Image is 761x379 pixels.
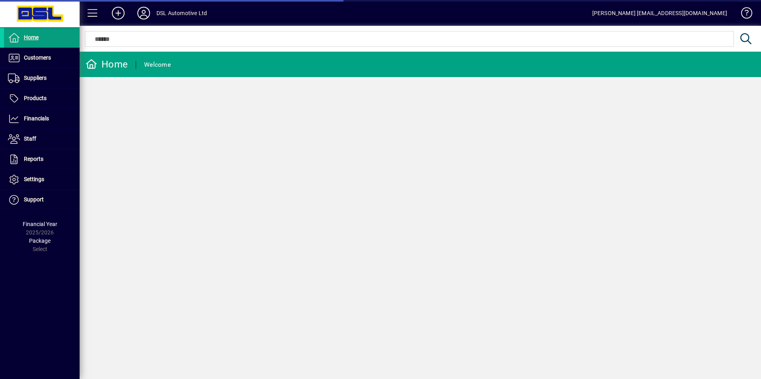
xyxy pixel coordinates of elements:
button: Add [105,6,131,20]
span: Products [24,95,47,101]
span: Settings [24,176,44,182]
button: Profile [131,6,156,20]
span: Financial Year [23,221,57,227]
div: DSL Automotive Ltd [156,7,207,19]
a: Products [4,89,80,108]
div: Welcome [144,58,171,71]
span: Reports [24,156,43,162]
div: Home [86,58,128,71]
a: Support [4,190,80,210]
a: Staff [4,129,80,149]
a: Knowledge Base [735,2,751,27]
span: Support [24,196,44,203]
a: Reports [4,149,80,169]
span: Suppliers [24,75,47,81]
a: Customers [4,48,80,68]
a: Settings [4,170,80,189]
div: [PERSON_NAME] [EMAIL_ADDRESS][DOMAIN_NAME] [592,7,727,19]
a: Financials [4,109,80,129]
span: Home [24,34,39,41]
a: Suppliers [4,68,80,88]
span: Financials [24,115,49,122]
span: Package [29,238,51,244]
span: Staff [24,135,36,142]
span: Customers [24,54,51,61]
